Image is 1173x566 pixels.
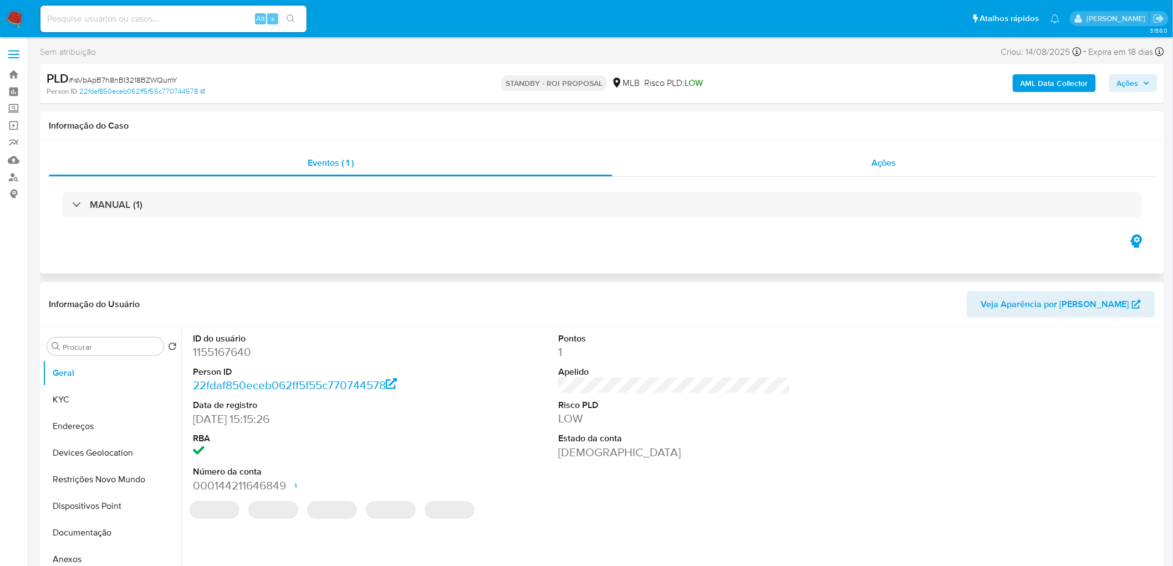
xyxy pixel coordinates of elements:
span: ‌ [425,501,475,519]
button: Devices Geolocation [43,440,181,466]
span: Eventos ( 1 ) [308,156,354,169]
dd: 000144211646849 [193,478,425,493]
dd: [DEMOGRAPHIC_DATA] [558,445,790,460]
dt: RBA [193,432,425,445]
dt: Estado da conta [558,432,790,445]
span: LOW [685,77,703,89]
button: Ações [1109,74,1157,92]
b: Person ID [47,86,77,96]
h1: Informação do Usuário [49,299,140,310]
span: Veja Aparência por [PERSON_NAME] [981,291,1129,318]
span: Atalhos rápidos [980,13,1039,24]
dd: 1 [558,344,790,360]
span: - [1084,44,1087,59]
p: leticia.siqueira@mercadolivre.com [1087,13,1149,24]
span: ‌ [248,501,298,519]
dd: 1155167640 [193,344,425,360]
a: 22fdaf850eceb062ff5f55c770744578 [79,86,205,96]
span: Expira em 18 dias [1089,46,1154,58]
button: Retornar ao pedido padrão [168,342,177,354]
span: ‌ [190,501,239,519]
span: Alt [256,13,265,24]
input: Pesquise usuários ou casos... [40,12,307,26]
div: MLB [611,77,640,89]
dt: Risco PLD [558,399,790,411]
dt: ID do usuário [193,333,425,345]
div: Criou: 14/08/2025 [1001,44,1082,59]
dd: [DATE] 15:15:26 [193,411,425,427]
dt: Apelido [558,366,790,378]
button: Veja Aparência por [PERSON_NAME] [967,291,1155,318]
button: Procurar [52,342,60,351]
span: s [271,13,274,24]
button: search-icon [279,11,302,27]
button: KYC [43,386,181,413]
dt: Pontos [558,333,790,345]
dt: Person ID [193,366,425,378]
p: STANDBY - ROI PROPOSAL [501,75,607,91]
a: Notificações [1050,14,1060,23]
dt: Número da conta [193,466,425,478]
dt: Data de registro [193,399,425,411]
span: Risco PLD: [644,77,703,89]
h1: Informação do Caso [49,120,1155,131]
dd: LOW [558,411,790,426]
span: ‌ [366,501,416,519]
button: AML Data Collector [1013,74,1096,92]
button: Geral [43,360,181,386]
input: Procurar [63,342,159,352]
span: Ações [871,156,896,169]
h3: MANUAL (1) [90,198,142,211]
button: Endereços [43,413,181,440]
span: Sem atribuição [40,46,96,58]
button: Restrições Novo Mundo [43,466,181,493]
a: 22fdaf850eceb062ff5f55c770744578 [193,377,397,393]
div: MANUAL (1) [62,192,1142,217]
button: Documentação [43,519,181,546]
span: ‌ [307,501,357,519]
span: # isVbApB7h8nBI3218BZWQumY [69,74,177,85]
b: AML Data Collector [1021,74,1088,92]
b: PLD [47,69,69,87]
a: Sair [1153,13,1165,24]
button: Dispositivos Point [43,493,181,519]
span: Ações [1117,74,1139,92]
